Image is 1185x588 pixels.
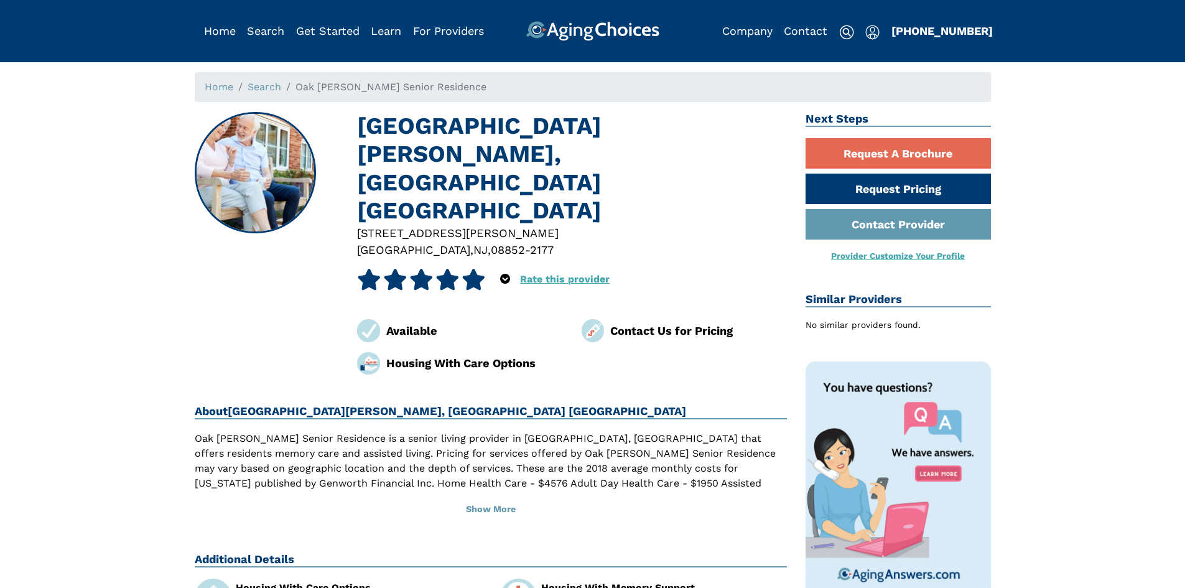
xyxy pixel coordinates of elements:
span: , [470,243,473,256]
a: Provider Customize Your Profile [831,251,965,261]
a: Search [247,24,284,37]
nav: breadcrumb [195,72,991,102]
span: Oak [PERSON_NAME] Senior Residence [295,81,486,93]
div: [STREET_ADDRESS][PERSON_NAME] [357,225,787,241]
h2: Additional Details [195,553,788,567]
h2: About [GEOGRAPHIC_DATA][PERSON_NAME], [GEOGRAPHIC_DATA] [GEOGRAPHIC_DATA] [195,404,788,419]
a: Search [248,81,281,93]
div: Contact Us for Pricing [610,322,787,339]
h2: Similar Providers [806,292,991,307]
a: Contact Provider [806,209,991,240]
span: [GEOGRAPHIC_DATA] [357,243,470,256]
h1: [GEOGRAPHIC_DATA][PERSON_NAME], [GEOGRAPHIC_DATA] [GEOGRAPHIC_DATA] [357,112,787,225]
a: Learn [371,24,401,37]
a: Home [205,81,233,93]
div: Popover trigger [247,21,284,41]
a: Rate this provider [520,273,610,285]
a: Company [722,24,773,37]
img: user-icon.svg [865,25,880,40]
img: search-icon.svg [839,25,854,40]
p: Oak [PERSON_NAME] Senior Residence is a senior living provider in [GEOGRAPHIC_DATA], [GEOGRAPHIC_... [195,431,788,521]
img: Oak Woods Senior Residence, Monmouth Junction NJ [195,113,315,233]
a: Request A Brochure [806,138,991,169]
h2: Next Steps [806,112,991,127]
a: [PHONE_NUMBER] [891,24,993,37]
img: AgingChoices [526,21,659,41]
a: Get Started [296,24,360,37]
a: Home [204,24,236,37]
a: Contact [784,24,827,37]
div: Popover trigger [500,269,510,290]
button: Show More [195,496,788,523]
div: Popover trigger [865,21,880,41]
div: Housing With Care Options [386,355,563,371]
div: 08852-2177 [491,241,554,258]
a: Request Pricing [806,174,991,204]
span: , [488,243,491,256]
div: Available [386,322,563,339]
div: No similar providers found. [806,319,991,332]
a: For Providers [413,24,484,37]
span: NJ [473,243,488,256]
